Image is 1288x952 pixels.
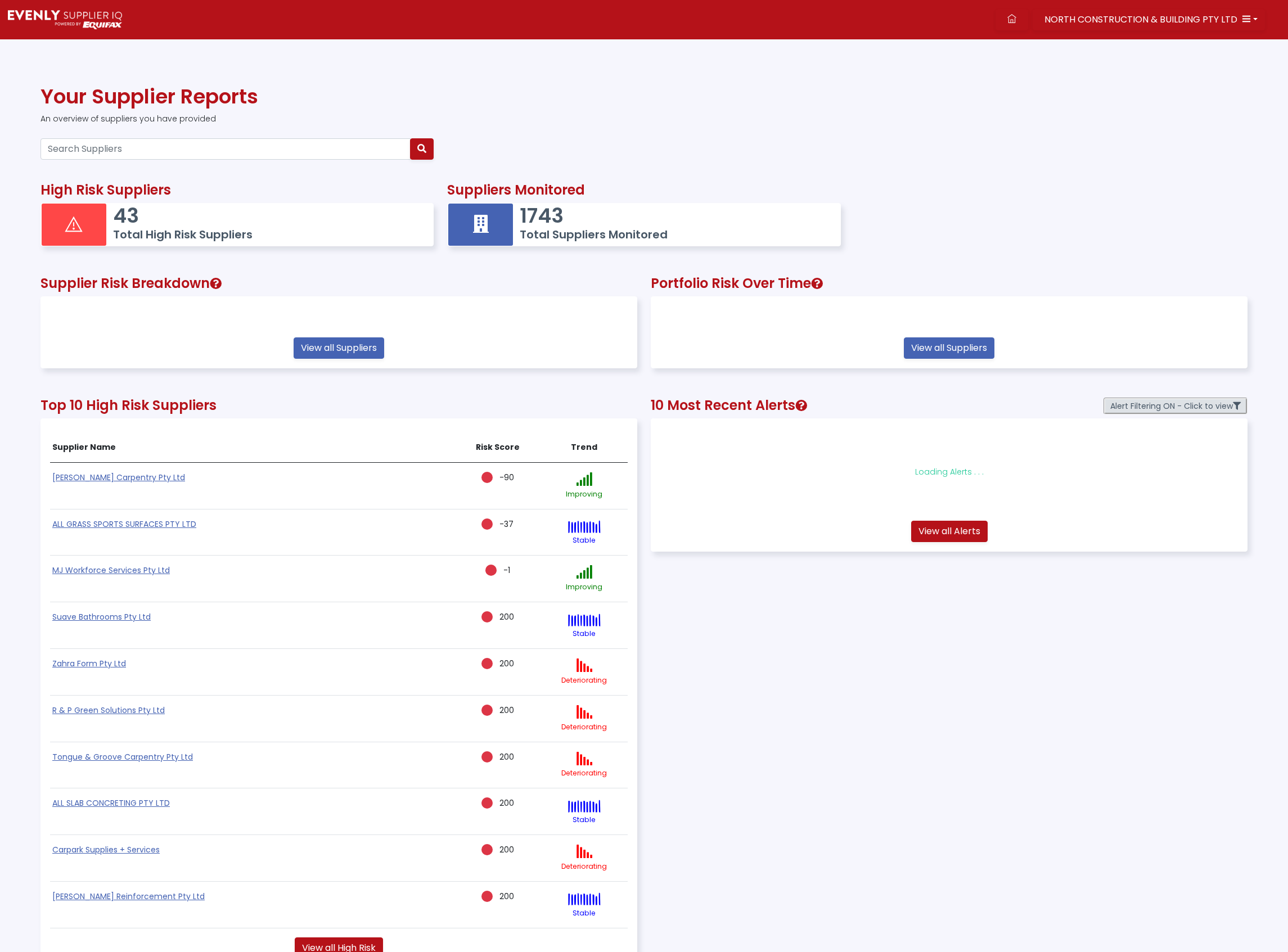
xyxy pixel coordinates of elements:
[1044,13,1237,26] span: NORTH CONSTRUCTION & BUILDING PTY LTD
[499,705,514,716] span: 200
[52,751,193,762] a: Tongue & Groove Carpentry Pty Ltd
[566,582,602,592] small: Improving
[52,705,165,716] a: R & P Green Solutions Pty Ltd
[568,800,601,813] img: stable.75ddb8f0.svg
[568,613,601,627] img: stable.75ddb8f0.svg
[52,844,160,855] a: Carpark Supplies + Services
[499,658,514,669] span: 200
[499,844,514,855] span: 200
[499,751,514,762] span: 200
[561,722,607,732] small: Deteriorating
[52,658,126,669] a: Zahra Form Pty Ltd
[8,10,122,29] img: Supply Predict
[568,892,601,906] img: stable.75ddb8f0.svg
[561,768,607,778] small: Deteriorating
[1033,9,1265,30] button: NORTH CONSTRUCTION & BUILDING PTY LTD
[52,797,170,809] a: ALL SLAB CONCRETING PTY LTD
[499,797,514,809] span: 200
[52,611,151,622] a: Suave Bathrooms Pty Ltd
[573,908,596,918] small: Stable
[499,891,514,902] span: 200
[561,861,607,871] small: Deteriorating
[499,611,514,622] span: 200
[561,675,607,685] small: Deteriorating
[573,629,596,638] small: Stable
[573,815,596,824] small: Stable
[52,891,205,902] a: [PERSON_NAME] Reinforcement Pty Ltd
